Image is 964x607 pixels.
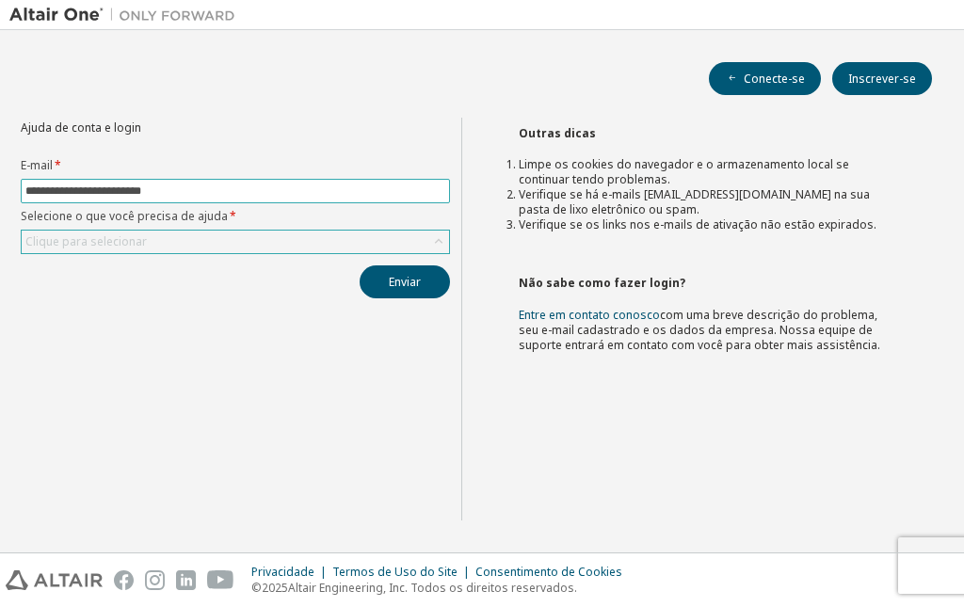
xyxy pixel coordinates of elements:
[832,62,932,95] button: Inscrever-se
[145,570,165,590] img: instagram.svg
[114,570,134,590] img: facebook.svg
[21,157,53,173] font: E-mail
[22,231,449,253] div: Clique para selecionar
[251,564,314,580] font: Privacidade
[360,265,450,298] button: Enviar
[251,580,262,596] font: ©
[848,71,916,87] font: Inscrever-se
[176,570,196,590] img: linkedin.svg
[519,307,880,353] font: com uma breve descrição do problema, seu e-mail cadastrado e os dados da empresa. Nossa equipe de...
[744,71,805,87] font: Conecte-se
[519,307,660,323] a: Entre em contato conosco
[262,580,288,596] font: 2025
[709,62,821,95] button: Conecte-se
[288,580,577,596] font: Altair Engineering, Inc. Todos os direitos reservados.
[519,125,596,141] font: Outras dicas
[519,275,685,291] font: Não sabe como fazer login?
[519,216,876,232] font: Verifique se os links nos e-mails de ativação não estão expirados.
[21,120,141,136] font: Ajuda de conta e login
[519,156,849,187] font: Limpe os cookies do navegador e o armazenamento local se continuar tendo problemas.
[332,564,458,580] font: Termos de Uso do Site
[519,186,870,217] font: Verifique se há e-mails [EMAIL_ADDRESS][DOMAIN_NAME] na sua pasta de lixo eletrônico ou spam.
[475,564,622,580] font: Consentimento de Cookies
[9,6,245,24] img: Altair Um
[389,274,421,290] font: Enviar
[21,208,228,224] font: Selecione o que você precisa de ajuda
[25,233,147,249] font: Clique para selecionar
[6,570,103,590] img: altair_logo.svg
[207,570,234,590] img: youtube.svg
